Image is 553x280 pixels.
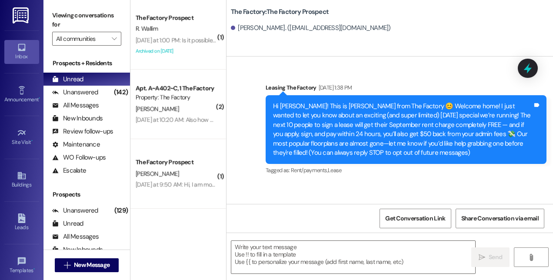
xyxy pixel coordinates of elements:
div: Prospects + Residents [43,59,130,68]
button: New Message [55,258,119,272]
div: Apt. A~A402~C, 1 The Factory [136,84,216,93]
div: Escalate [52,166,86,175]
button: Send [471,247,510,267]
div: Property: The Factory [136,93,216,102]
span: • [31,138,33,144]
div: The Factory Prospect [136,13,216,23]
div: Prospects [43,190,130,199]
span: • [39,95,40,101]
div: All Messages [52,101,99,110]
span: Send [489,253,502,262]
div: Leasing The Factory [266,203,546,215]
span: Share Conversation via email [461,214,539,223]
div: [PERSON_NAME]. ([EMAIL_ADDRESS][DOMAIN_NAME]) [231,23,391,33]
a: Templates • [4,254,39,277]
a: Buildings [4,168,39,192]
div: (142) [112,86,130,99]
i:  [64,262,70,269]
i:  [528,254,534,261]
input: All communities [56,32,107,46]
span: R. Wallim [136,25,158,33]
div: Leasing The Factory [266,83,546,95]
div: Maintenance [52,140,100,149]
div: [DATE] at 1:00 PM: Is it possible to arrive to check in a little earlier than 1:30? [136,36,323,44]
div: Hi [PERSON_NAME]! This is [PERSON_NAME] from The Factory 😊 Welcome home! I just wanted to let you... [273,102,533,158]
div: [DATE] 4:17 PM [316,203,352,212]
div: The Factory Prospect [136,158,216,167]
div: Unread [52,75,83,84]
div: [DATE] at 10:20 AM: Also how do I get my parking pass, [136,116,273,123]
div: Unread [52,219,83,228]
span: Rent/payments , [291,167,328,174]
div: (129) [112,204,130,217]
i:  [112,35,117,42]
span: [PERSON_NAME] [136,170,179,177]
div: Archived on [DATE] [135,46,217,57]
span: • [33,266,35,272]
a: Site Visit • [4,126,39,149]
div: New Inbounds [52,245,103,254]
div: WO Follow-ups [52,153,106,162]
div: Unanswered [52,206,98,215]
span: New Message [74,260,110,270]
label: Viewing conversations for [52,9,121,32]
span: Lease [328,167,342,174]
div: Tagged as: [266,164,546,177]
div: [DATE] 1:38 PM [316,83,352,92]
div: Review follow-ups [52,127,113,136]
div: Unanswered [52,88,98,97]
a: Leads [4,211,39,234]
a: Inbox [4,40,39,63]
i:  [479,254,485,261]
img: ResiDesk Logo [13,7,30,23]
b: The Factory: The Factory Prospect [231,7,329,17]
button: Share Conversation via email [456,209,544,228]
div: New Inbounds [52,114,103,123]
div: All Messages [52,232,99,241]
button: Get Conversation Link [380,209,451,228]
span: [PERSON_NAME] [136,105,179,113]
span: Get Conversation Link [385,214,445,223]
